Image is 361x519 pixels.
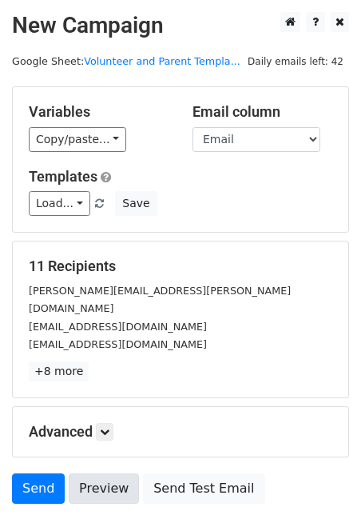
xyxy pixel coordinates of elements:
[29,338,207,350] small: [EMAIL_ADDRESS][DOMAIN_NAME]
[29,361,89,381] a: +8 more
[29,103,169,121] h5: Variables
[242,53,349,70] span: Daily emails left: 42
[281,442,361,519] iframe: Chat Widget
[143,473,264,504] a: Send Test Email
[29,258,332,275] h5: 11 Recipients
[12,473,65,504] a: Send
[84,55,240,67] a: Volunteer and Parent Templa...
[29,168,97,185] a: Templates
[115,191,157,216] button: Save
[29,191,90,216] a: Load...
[192,103,332,121] h5: Email column
[29,423,332,441] h5: Advanced
[12,55,240,67] small: Google Sheet:
[29,321,207,333] small: [EMAIL_ADDRESS][DOMAIN_NAME]
[29,285,291,315] small: [PERSON_NAME][EMAIL_ADDRESS][PERSON_NAME][DOMAIN_NAME]
[242,55,349,67] a: Daily emails left: 42
[69,473,139,504] a: Preview
[29,127,126,152] a: Copy/paste...
[12,12,349,39] h2: New Campaign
